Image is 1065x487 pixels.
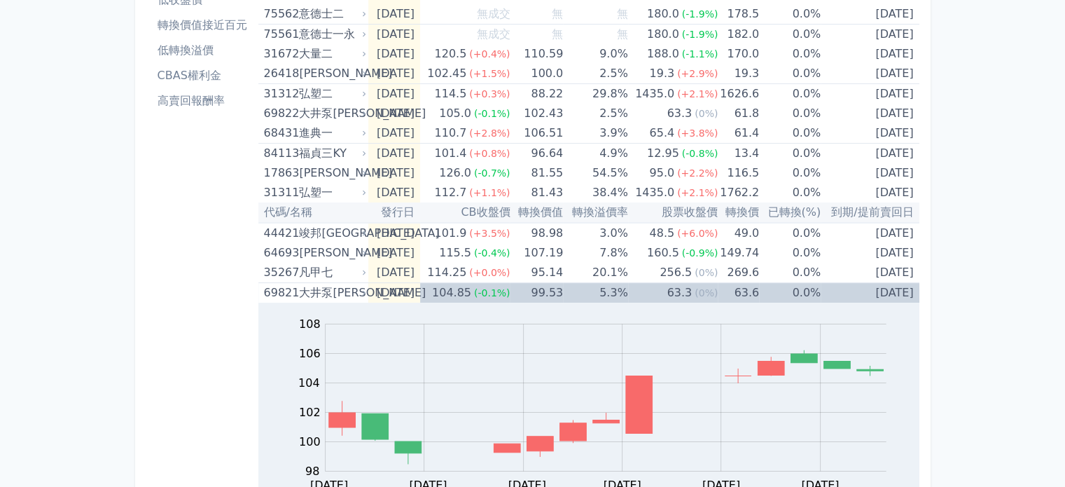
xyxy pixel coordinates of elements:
td: 106.51 [510,123,563,144]
div: 竣邦[GEOGRAPHIC_DATA] [299,224,363,243]
span: (0%) [695,267,718,278]
div: 114.25 [424,263,469,282]
div: 112.7 [431,183,469,203]
div: 19.3 [646,64,677,83]
div: 104.85 [429,283,474,303]
div: 意德士一永 [299,25,363,44]
div: 弘塑二 [299,84,363,104]
span: 無 [552,7,563,20]
div: 68431 [264,123,296,143]
span: (0%) [695,108,718,119]
td: 182.0 [718,25,759,45]
th: 股票收盤價 [628,203,718,223]
div: 84113 [264,144,296,163]
td: 61.8 [718,104,759,123]
td: [DATE] [368,4,420,25]
td: [DATE] [368,243,420,263]
td: 2.5% [563,104,628,123]
td: [DATE] [368,223,420,243]
th: 轉換溢價率 [563,203,628,223]
td: [DATE] [821,64,919,84]
span: (+6.0%) [677,228,718,239]
td: 7.8% [563,243,628,263]
td: 116.5 [718,163,759,183]
td: 0.0% [759,243,821,263]
div: 115.5 [436,243,474,263]
td: 49.0 [718,223,759,243]
td: 0.0% [759,123,821,144]
th: 轉換價值 [510,203,563,223]
td: [DATE] [821,25,919,45]
td: 29.8% [563,84,628,104]
td: [DATE] [821,84,919,104]
div: 75562 [264,4,296,24]
td: 0.0% [759,263,821,283]
tspan: 102 [299,406,321,419]
td: 98.98 [510,223,563,243]
td: 0.0% [759,163,821,183]
td: 3.0% [563,223,628,243]
td: 38.4% [563,183,628,203]
td: 0.0% [759,104,821,123]
td: [DATE] [368,84,420,104]
span: (-1.9%) [682,8,718,20]
td: 5.3% [563,283,628,303]
div: 聊天小工具 [995,420,1065,487]
td: 149.74 [718,243,759,263]
td: 61.4 [718,123,759,144]
li: 轉換價值接近百元 [152,17,253,34]
td: 20.1% [563,263,628,283]
td: [DATE] [821,4,919,25]
div: 180.0 [644,4,682,24]
td: 0.0% [759,183,821,203]
td: [DATE] [821,263,919,283]
td: [DATE] [368,25,420,45]
td: 96.64 [510,144,563,164]
td: 0.0% [759,25,821,45]
th: 代碼/名稱 [258,203,369,223]
div: 1435.0 [632,183,677,203]
th: 發行日 [368,203,420,223]
tspan: 106 [299,347,321,360]
div: 160.5 [644,243,682,263]
td: 269.6 [718,263,759,283]
span: 無成交 [476,7,510,20]
div: 31311 [264,183,296,203]
td: 102.43 [510,104,563,123]
td: 0.0% [759,64,821,84]
span: (-0.1%) [474,287,510,299]
td: 0.0% [759,283,821,303]
span: (-0.8%) [682,148,718,159]
span: 無 [617,7,628,20]
span: (-1.1%) [682,48,718,60]
td: [DATE] [368,144,420,164]
td: [DATE] [368,64,420,84]
div: 114.5 [431,84,469,104]
a: CBAS權利金 [152,64,253,87]
iframe: Chat Widget [995,420,1065,487]
td: 0.0% [759,84,821,104]
td: 54.5% [563,163,628,183]
div: [PERSON_NAME] [299,163,363,183]
td: 81.43 [510,183,563,203]
span: (+2.1%) [677,187,718,198]
div: 64693 [264,243,296,263]
th: 轉換價 [718,203,759,223]
tspan: 98 [305,465,319,478]
li: CBAS權利金 [152,67,253,84]
span: (+1.5%) [469,68,510,79]
td: 178.5 [718,4,759,25]
td: [DATE] [821,123,919,144]
td: 0.0% [759,144,821,164]
span: (+2.2%) [677,167,718,179]
td: 100.0 [510,64,563,84]
div: 63.3 [664,104,695,123]
div: 35267 [264,263,296,282]
div: 65.4 [646,123,677,143]
div: 120.5 [431,44,469,64]
td: 0.0% [759,4,821,25]
div: 110.7 [431,123,469,143]
div: 福貞三KY [299,144,363,163]
td: 0.0% [759,44,821,64]
td: [DATE] [821,44,919,64]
